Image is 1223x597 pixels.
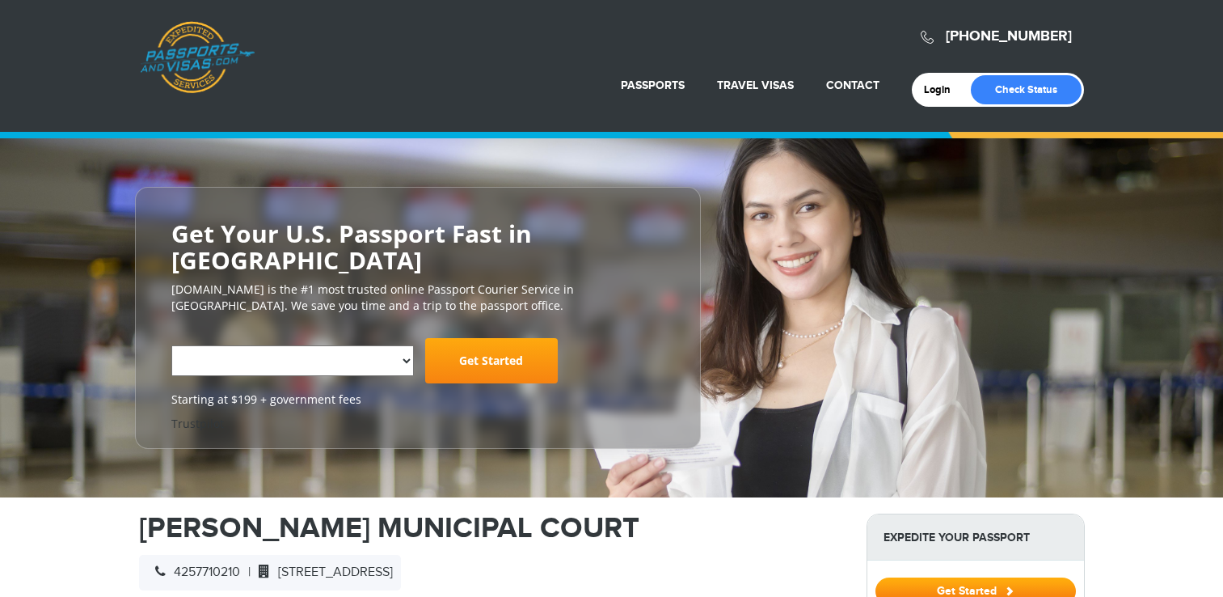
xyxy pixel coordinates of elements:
a: Passports & [DOMAIN_NAME] [140,21,255,94]
span: 4257710210 [147,565,240,580]
a: Trustpilot [171,416,224,431]
a: Travel Visas [717,78,794,92]
h1: [PERSON_NAME] MUNICIPAL COURT [139,514,842,543]
a: Get Started [875,584,1076,597]
a: Check Status [971,75,1082,104]
a: Get Started [425,338,558,383]
span: Starting at $199 + government fees [171,392,664,408]
a: Login [924,83,962,96]
div: | [139,555,401,591]
span: [STREET_ADDRESS] [251,565,393,580]
strong: Expedite Your Passport [867,514,1084,561]
a: Passports [621,78,685,92]
h2: Get Your U.S. Passport Fast in [GEOGRAPHIC_DATA] [171,220,664,273]
p: [DOMAIN_NAME] is the #1 most trusted online Passport Courier Service in [GEOGRAPHIC_DATA]. We sav... [171,282,664,314]
a: Contact [826,78,879,92]
a: [PHONE_NUMBER] [946,28,1072,45]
